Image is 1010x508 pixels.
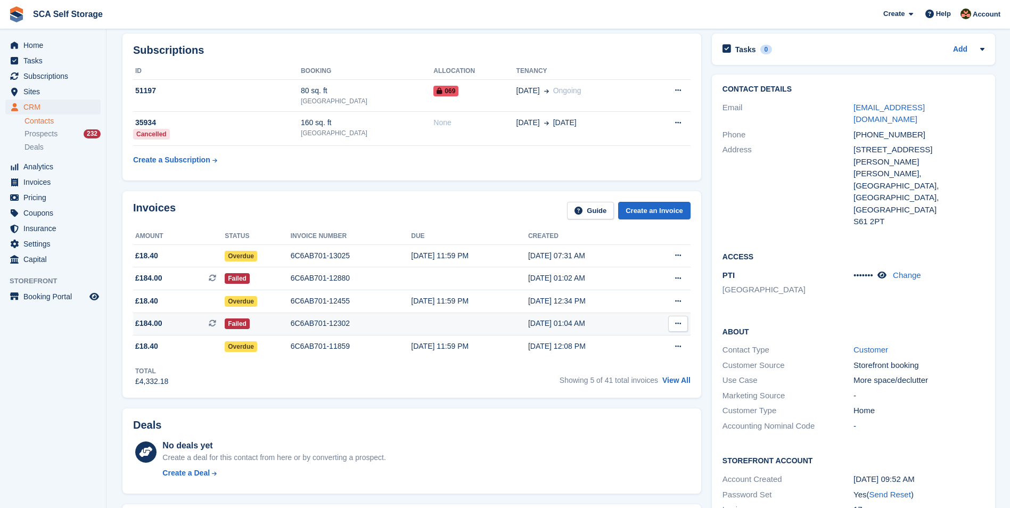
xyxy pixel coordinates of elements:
[133,150,217,170] a: Create a Subscription
[528,318,645,329] div: [DATE] 01:04 AM
[866,490,913,499] span: ( )
[760,45,773,54] div: 0
[24,142,101,153] a: Deals
[893,271,921,280] a: Change
[411,250,528,261] div: [DATE] 11:59 PM
[301,85,433,96] div: 80 sq. ft
[5,252,101,267] a: menu
[853,420,984,432] div: -
[516,117,540,128] span: [DATE]
[225,228,291,245] th: Status
[5,221,101,236] a: menu
[291,228,412,245] th: Invoice number
[24,116,101,126] a: Contacts
[23,190,87,205] span: Pricing
[9,6,24,22] img: stora-icon-8386f47178a22dfd0bd8f6a31ec36ba5ce8667c1dd55bd0f319d3a0aa187defe.svg
[973,9,1000,20] span: Account
[133,44,691,56] h2: Subscriptions
[135,341,158,352] span: £18.40
[162,468,210,479] div: Create a Deal
[24,142,44,152] span: Deals
[23,53,87,68] span: Tasks
[5,159,101,174] a: menu
[301,117,433,128] div: 160 sq. ft
[133,228,225,245] th: Amount
[23,252,87,267] span: Capital
[5,206,101,220] a: menu
[225,318,250,329] span: Failed
[5,53,101,68] a: menu
[23,69,87,84] span: Subscriptions
[960,9,971,19] img: Sarah Race
[411,228,528,245] th: Due
[722,271,735,280] span: PTI
[560,376,658,384] span: Showing 5 of 41 total invoices
[133,63,301,80] th: ID
[528,228,645,245] th: Created
[5,69,101,84] a: menu
[722,144,853,228] div: Address
[722,284,853,296] li: [GEOGRAPHIC_DATA]
[301,96,433,106] div: [GEOGRAPHIC_DATA]
[722,102,853,126] div: Email
[135,296,158,307] span: £18.40
[133,129,170,140] div: Cancelled
[853,473,984,486] div: [DATE] 09:52 AM
[662,376,691,384] a: View All
[722,473,853,486] div: Account Created
[225,341,257,352] span: Overdue
[722,129,853,141] div: Phone
[433,86,458,96] span: 069
[291,273,412,284] div: 6C6AB701-12880
[225,251,257,261] span: Overdue
[722,390,853,402] div: Marketing Source
[291,341,412,352] div: 6C6AB701-11859
[133,202,176,219] h2: Invoices
[133,117,301,128] div: 35934
[735,45,756,54] h2: Tasks
[567,202,614,219] a: Guide
[853,204,984,216] div: [GEOGRAPHIC_DATA]
[528,273,645,284] div: [DATE] 01:02 AM
[23,236,87,251] span: Settings
[853,345,888,354] a: Customer
[433,117,516,128] div: None
[853,129,984,141] div: [PHONE_NUMBER]
[162,439,385,452] div: No deals yet
[722,251,984,261] h2: Access
[528,296,645,307] div: [DATE] 12:34 PM
[5,289,101,304] a: menu
[24,128,101,140] a: Prospects 232
[722,455,984,465] h2: Storefront Account
[5,190,101,205] a: menu
[291,318,412,329] div: 6C6AB701-12302
[853,390,984,402] div: -
[133,85,301,96] div: 51197
[722,420,853,432] div: Accounting Nominal Code
[225,296,257,307] span: Overdue
[853,103,925,124] a: [EMAIL_ADDRESS][DOMAIN_NAME]
[291,296,412,307] div: 6C6AB701-12455
[722,489,853,501] div: Password Set
[528,341,645,352] div: [DATE] 12:08 PM
[29,5,107,23] a: SCA Self Storage
[411,296,528,307] div: [DATE] 11:59 PM
[23,159,87,174] span: Analytics
[291,250,412,261] div: 6C6AB701-13025
[853,359,984,372] div: Storefront booking
[853,374,984,387] div: More space/declutter
[135,250,158,261] span: £18.40
[301,128,433,138] div: [GEOGRAPHIC_DATA]
[516,63,646,80] th: Tenancy
[23,100,87,114] span: CRM
[722,326,984,337] h2: About
[23,175,87,190] span: Invoices
[883,9,905,19] span: Create
[853,489,984,501] div: Yes
[516,85,540,96] span: [DATE]
[853,405,984,417] div: Home
[23,84,87,99] span: Sites
[23,289,87,304] span: Booking Portal
[301,63,433,80] th: Booking
[853,271,873,280] span: •••••••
